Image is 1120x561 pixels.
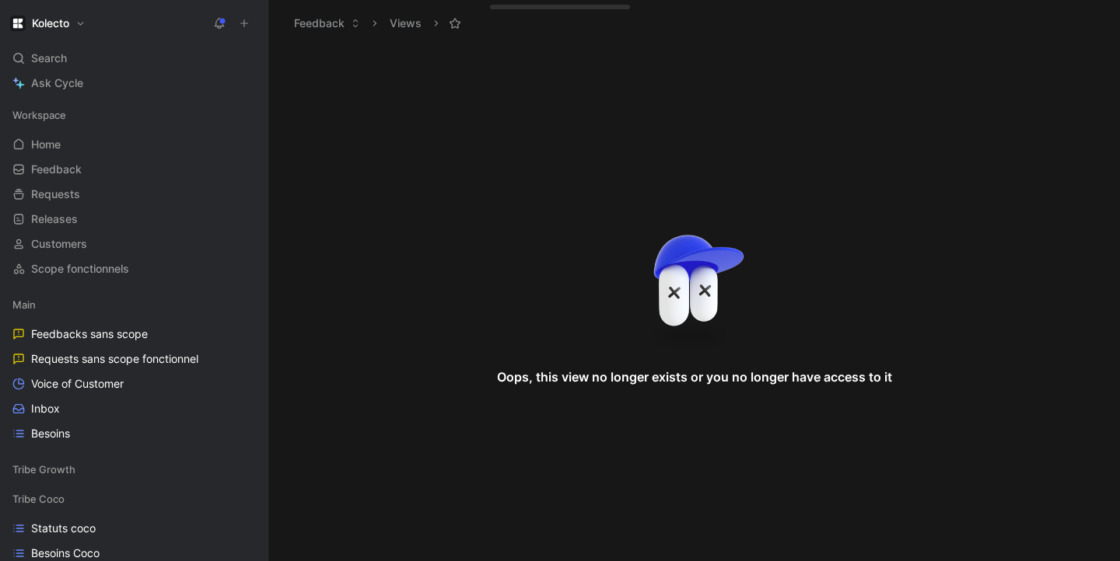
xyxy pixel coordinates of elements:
[31,236,87,252] span: Customers
[6,487,261,510] div: Tribe Coco
[287,12,367,35] button: Feedback
[6,293,261,445] div: MainFeedbacks sans scopeRequests sans scope fonctionnelVoice of CustomerInboxBesoins
[6,347,261,371] a: Requests sans scope fonctionnel
[31,162,82,177] span: Feedback
[6,458,261,481] div: Tribe Growth
[31,426,70,441] span: Besoins
[6,322,261,346] a: Feedbacks sans scope
[383,12,429,35] button: Views
[12,462,75,477] span: Tribe Growth
[6,47,261,70] div: Search
[31,49,67,68] span: Search
[12,491,65,507] span: Tribe Coco
[6,372,261,395] a: Voice of Customer
[6,71,261,95] a: Ask Cycle
[12,297,36,312] span: Main
[31,521,96,536] span: Statuts coco
[31,261,129,277] span: Scope fonctionnels
[31,74,83,92] span: Ask Cycle
[6,458,261,486] div: Tribe Growth
[31,186,80,202] span: Requests
[31,376,124,392] span: Voice of Customer
[31,211,78,227] span: Releases
[31,545,100,561] span: Besoins Coco
[31,326,148,342] span: Feedbacks sans scope
[636,221,753,355] img: Error
[497,368,892,386] div: Oops, this view no longer exists or you no longer have access to it
[6,257,261,280] a: Scope fonctionnels
[6,103,261,127] div: Workspace
[31,137,61,152] span: Home
[31,351,198,367] span: Requests sans scope fonctionnel
[32,16,69,30] h1: Kolecto
[6,293,261,316] div: Main
[31,401,60,416] span: Inbox
[6,517,261,540] a: Statuts coco
[6,183,261,206] a: Requests
[12,107,66,123] span: Workspace
[6,232,261,256] a: Customers
[6,207,261,231] a: Releases
[6,397,261,420] a: Inbox
[6,158,261,181] a: Feedback
[6,12,89,34] button: KolectoKolecto
[6,422,261,445] a: Besoins
[10,16,26,31] img: Kolecto
[6,133,261,156] a: Home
